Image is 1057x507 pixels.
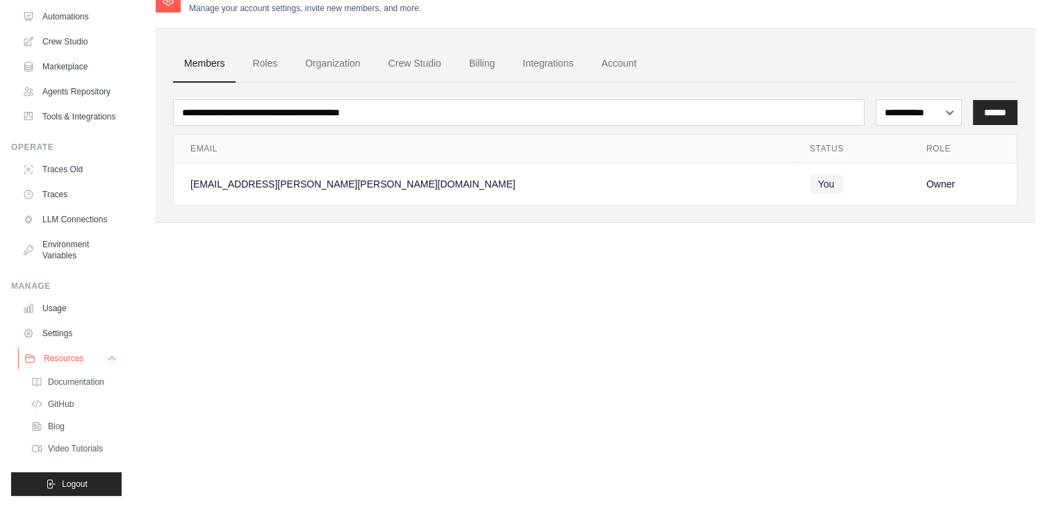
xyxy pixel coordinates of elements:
[17,56,122,78] a: Marketplace
[17,233,122,267] a: Environment Variables
[62,479,88,490] span: Logout
[17,208,122,231] a: LLM Connections
[17,297,122,319] a: Usage
[17,106,122,128] a: Tools & Integrations
[190,177,776,191] div: [EMAIL_ADDRESS][PERSON_NAME][PERSON_NAME][DOMAIN_NAME]
[11,281,122,292] div: Manage
[17,183,122,206] a: Traces
[189,3,421,14] p: Manage your account settings, invite new members, and more.
[511,45,584,83] a: Integrations
[25,372,122,392] a: Documentation
[810,174,843,194] span: You
[793,135,910,163] th: Status
[173,45,236,83] a: Members
[18,347,123,369] button: Resources
[11,142,122,153] div: Operate
[48,399,74,410] span: GitHub
[174,135,793,163] th: Email
[590,45,648,83] a: Account
[458,45,506,83] a: Billing
[48,376,104,388] span: Documentation
[17,81,122,103] a: Agents Repository
[44,353,83,364] span: Resources
[377,45,452,83] a: Crew Studio
[910,135,1017,163] th: Role
[926,177,1000,191] div: Owner
[241,45,288,83] a: Roles
[25,417,122,436] a: Blog
[11,472,122,496] button: Logout
[48,443,103,454] span: Video Tutorials
[25,439,122,458] a: Video Tutorials
[17,31,122,53] a: Crew Studio
[48,421,65,432] span: Blog
[17,6,122,28] a: Automations
[17,322,122,344] a: Settings
[25,394,122,414] a: GitHub
[17,158,122,181] a: Traces Old
[294,45,371,83] a: Organization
